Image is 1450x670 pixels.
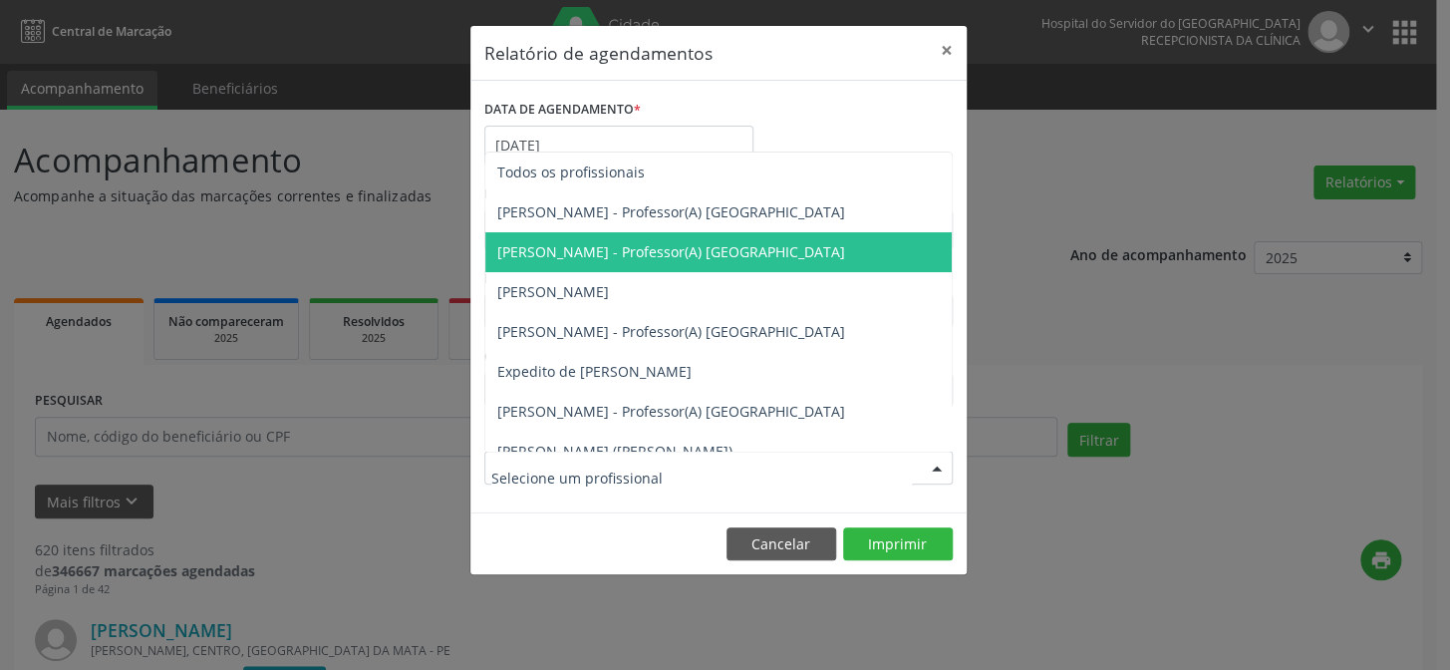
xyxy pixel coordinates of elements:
span: [PERSON_NAME] [497,282,609,301]
label: DATA DE AGENDAMENTO [484,95,641,126]
span: Todos os profissionais [497,163,645,181]
span: [PERSON_NAME] - Professor(A) [GEOGRAPHIC_DATA] [497,402,845,421]
input: Selecione um profissional [491,458,912,498]
button: Cancelar [726,527,836,561]
span: [PERSON_NAME] ([PERSON_NAME]) [497,442,732,461]
h5: Relatório de agendamentos [484,40,713,66]
input: Selecione uma data ou intervalo [484,126,753,166]
span: [PERSON_NAME] - Professor(A) [GEOGRAPHIC_DATA] [497,242,845,261]
span: [PERSON_NAME] - Professor(A) [GEOGRAPHIC_DATA] [497,202,845,221]
button: Imprimir [843,527,953,561]
span: Expedito de [PERSON_NAME] [497,362,692,381]
span: [PERSON_NAME] - Professor(A) [GEOGRAPHIC_DATA] [497,322,845,341]
button: Close [927,26,967,75]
